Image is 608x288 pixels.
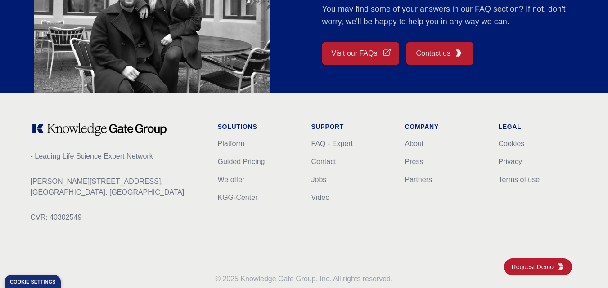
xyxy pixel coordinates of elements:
a: About [405,140,424,147]
a: Privacy [499,158,522,165]
a: Cookies [499,140,525,147]
span: Contact us [416,48,450,59]
a: Jobs [311,176,327,183]
img: KGG [455,49,462,57]
a: Press [405,158,423,165]
p: [PERSON_NAME][STREET_ADDRESS], [GEOGRAPHIC_DATA], [GEOGRAPHIC_DATA] [31,176,203,198]
span: © [216,275,221,283]
p: 2025 Knowledge Gate Group, Inc. All rights reserved. [31,274,578,284]
a: Partners [405,176,432,183]
div: Cookie settings [10,279,55,284]
p: - Leading Life Science Expert Network [31,151,203,162]
iframe: Chat Widget [563,245,608,288]
a: FAQ - Expert [311,140,353,147]
h1: Solutions [218,122,297,131]
a: Request DemoKGG [504,258,572,275]
a: Platform [218,140,245,147]
p: CVR: 40302549 [31,212,203,223]
a: We offer [218,176,245,183]
a: Visit our FAQs [322,42,400,65]
h1: Legal [499,122,578,131]
a: Contact usKGG [406,42,473,65]
a: Guided Pricing [218,158,265,165]
h1: Company [405,122,484,131]
a: Video [311,194,330,201]
a: Terms of use [499,176,540,183]
h1: Support [311,122,391,131]
a: KGG-Center [218,194,258,201]
p: You may find some of your answers in our FAQ section? If not, don't worry, we'll be happy to help... [322,3,578,28]
span: Request Demo [512,262,557,271]
a: Contact [311,158,336,165]
img: KGG [557,263,564,270]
